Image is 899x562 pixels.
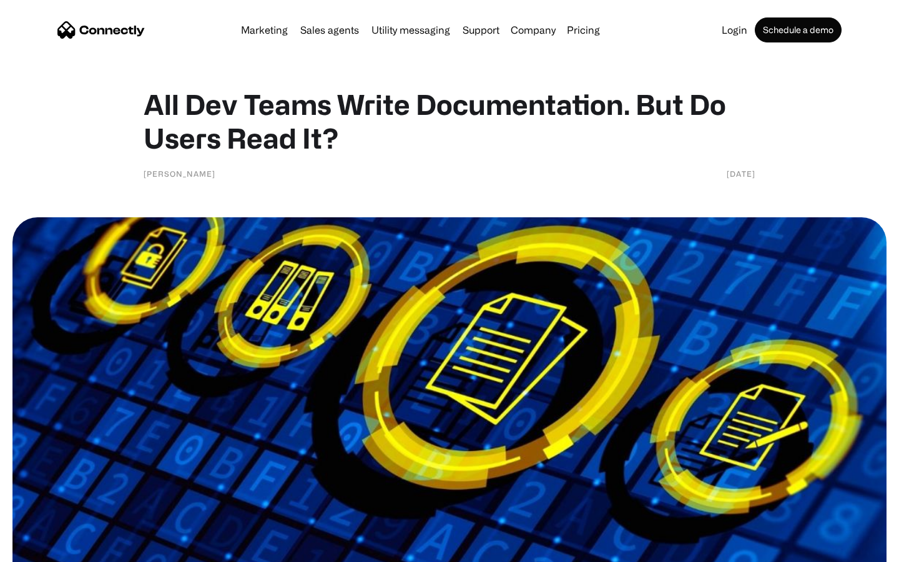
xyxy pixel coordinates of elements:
[755,17,842,42] a: Schedule a demo
[458,25,504,35] a: Support
[25,540,75,558] ul: Language list
[366,25,455,35] a: Utility messaging
[236,25,293,35] a: Marketing
[727,167,755,180] div: [DATE]
[511,21,556,39] div: Company
[295,25,364,35] a: Sales agents
[144,87,755,155] h1: All Dev Teams Write Documentation. But Do Users Read It?
[12,540,75,558] aside: Language selected: English
[717,25,752,35] a: Login
[562,25,605,35] a: Pricing
[144,167,215,180] div: [PERSON_NAME]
